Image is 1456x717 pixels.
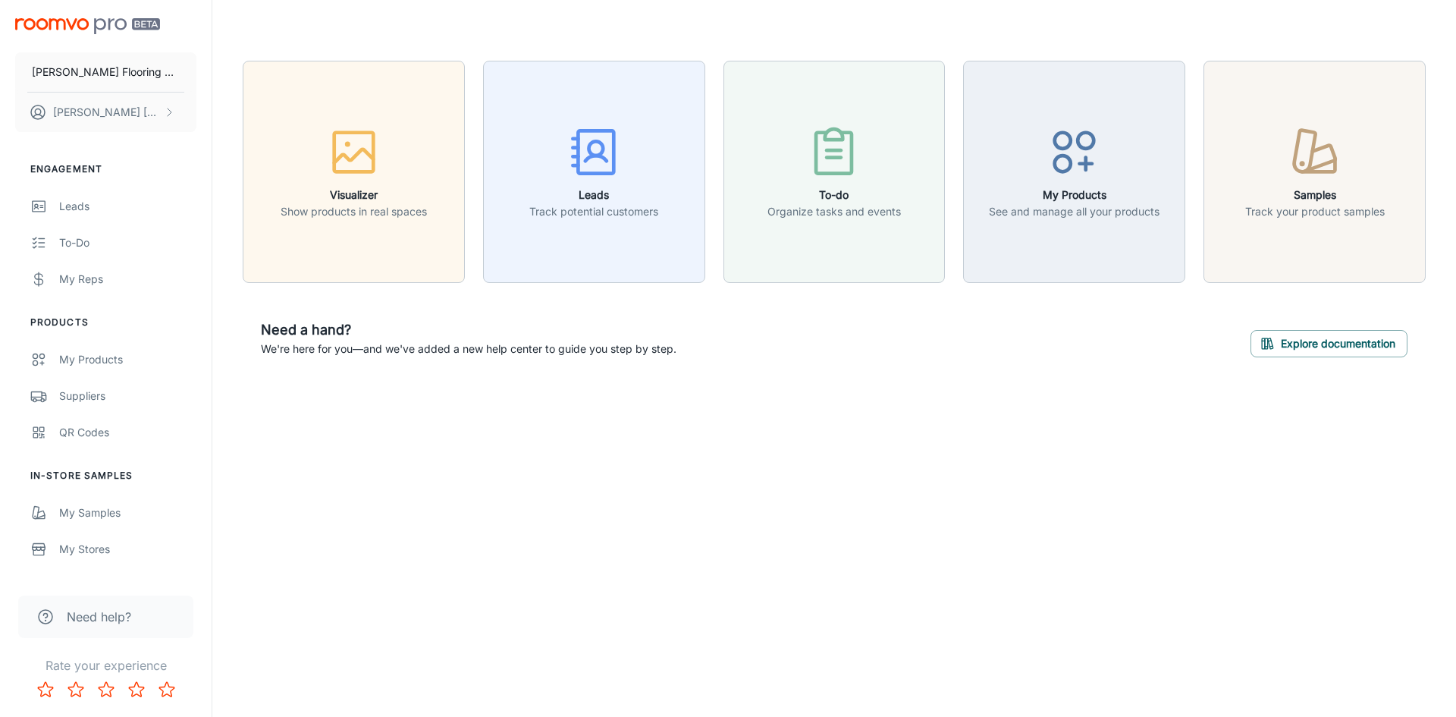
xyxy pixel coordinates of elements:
[767,187,901,203] h6: To-do
[529,203,658,220] p: Track potential customers
[1250,335,1407,350] a: Explore documentation
[483,61,705,283] button: LeadsTrack potential customers
[53,104,160,121] p: [PERSON_NAME] [PERSON_NAME]
[59,351,196,368] div: My Products
[15,52,196,92] button: [PERSON_NAME] Flooring Center
[483,163,705,178] a: LeadsTrack potential customers
[1203,163,1426,178] a: SamplesTrack your product samples
[989,187,1159,203] h6: My Products
[15,93,196,132] button: [PERSON_NAME] [PERSON_NAME]
[723,163,946,178] a: To-doOrganize tasks and events
[59,198,196,215] div: Leads
[529,187,658,203] h6: Leads
[59,234,196,251] div: To-do
[963,163,1185,178] a: My ProductsSee and manage all your products
[261,319,676,341] h6: Need a hand?
[261,341,676,357] p: We're here for you—and we've added a new help center to guide you step by step.
[15,18,160,34] img: Roomvo PRO Beta
[723,61,946,283] button: To-doOrganize tasks and events
[281,187,427,203] h6: Visualizer
[963,61,1185,283] button: My ProductsSee and manage all your products
[989,203,1159,220] p: See and manage all your products
[1245,203,1385,220] p: Track your product samples
[281,203,427,220] p: Show products in real spaces
[32,64,180,80] p: [PERSON_NAME] Flooring Center
[59,424,196,441] div: QR Codes
[243,61,465,283] button: VisualizerShow products in real spaces
[59,271,196,288] div: My Reps
[1203,61,1426,283] button: SamplesTrack your product samples
[59,388,196,404] div: Suppliers
[767,203,901,220] p: Organize tasks and events
[1250,330,1407,357] button: Explore documentation
[1245,187,1385,203] h6: Samples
